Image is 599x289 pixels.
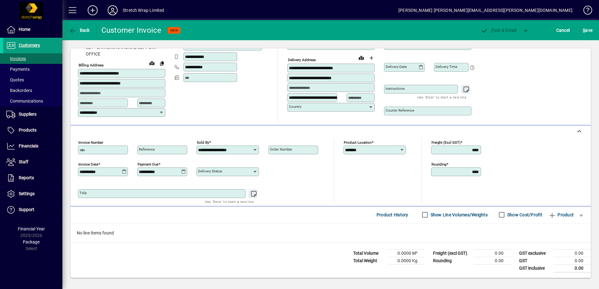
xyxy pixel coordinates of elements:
[19,27,30,32] span: Home
[62,25,97,36] app-page-header-button: Back
[516,264,553,272] td: GST inclusive
[553,249,591,257] td: 0.00
[431,162,446,166] mat-label: Rounding
[579,1,591,22] a: Knowledge Base
[474,249,511,257] td: 0.00
[3,170,62,186] a: Reports
[553,264,591,272] td: 0.00
[480,28,517,33] span: ost & Email
[350,249,387,257] td: Total Volume
[157,58,167,68] button: Copy to Delivery address
[366,53,376,63] button: Choose address
[516,249,553,257] td: GST exclusive
[3,123,62,138] a: Products
[3,186,62,202] a: Settings
[270,147,292,152] mat-label: Order number
[205,198,254,205] mat-hint: Use 'Enter' to start a new line
[170,28,178,32] span: NEW
[3,53,62,64] a: Invoices
[19,112,37,117] span: Suppliers
[583,25,592,35] span: ave
[386,108,414,113] mat-label: Courier Reference
[101,25,162,35] div: Customer Invoice
[583,28,585,33] span: S
[78,162,98,166] mat-label: Invoice date
[69,28,90,33] span: Back
[19,175,34,180] span: Reports
[19,191,35,196] span: Settings
[6,88,32,93] span: Backorders
[387,257,425,264] td: 0.0000 Kg
[23,239,40,244] span: Package
[71,224,591,243] div: No line items found
[147,58,157,68] a: View on map
[19,159,28,164] span: Staff
[197,140,209,144] mat-label: Sold by
[3,154,62,170] a: Staff
[19,43,40,48] span: Customers
[431,140,460,144] mat-label: Freight (excl GST)
[356,53,366,63] a: View on map
[350,257,387,264] td: Total Weight
[83,5,103,16] button: Add
[3,107,62,122] a: Suppliers
[78,140,103,144] mat-label: Invoice number
[6,56,26,61] span: Invoices
[19,143,38,148] span: Financials
[344,140,372,144] mat-label: Product location
[417,94,466,101] mat-hint: Use 'Enter' to start a new line
[377,210,408,220] span: Product History
[386,65,407,69] mat-label: Delivery date
[374,209,411,220] button: Product History
[6,99,43,104] span: Communications
[491,28,494,33] span: P
[18,226,45,231] span: Financial Year
[398,5,572,15] div: [PERSON_NAME] [PERSON_NAME][EMAIL_ADDRESS][PERSON_NAME][DOMAIN_NAME]
[289,104,301,109] mat-label: Country
[516,257,553,264] td: GST
[553,257,591,264] td: 0.00
[436,65,457,69] mat-label: Delivery time
[386,86,405,91] mat-label: Instructions
[19,207,34,212] span: Support
[548,210,574,220] span: Product
[430,257,474,264] td: Rounding
[429,212,488,218] label: Show Line Volumes/Weights
[474,257,511,264] td: 0.00
[80,191,87,195] mat-label: Title
[556,25,570,35] span: Cancel
[506,212,542,218] label: Show Cost/Profit
[78,44,165,57] span: 821 - CARTERS NATIONAL SUPPORT OFFICE
[3,85,62,96] a: Backorders
[3,64,62,75] a: Payments
[3,138,62,154] a: Financials
[387,249,425,257] td: 0.0000 M³
[6,77,24,82] span: Quotes
[123,5,164,15] div: Stretch Wrap Limited
[139,147,155,152] mat-label: Reference
[138,162,158,166] mat-label: Payment due
[3,75,62,85] a: Quotes
[198,169,222,173] mat-label: Delivery status
[3,96,62,106] a: Communications
[103,5,123,16] button: Profile
[545,209,577,220] button: Product
[555,25,572,36] button: Cancel
[6,67,30,72] span: Payments
[581,25,594,36] button: Save
[477,25,520,36] button: Post & Email
[19,128,37,132] span: Products
[430,249,474,257] td: Freight (excl GST)
[67,25,91,36] button: Back
[3,202,62,218] a: Support
[3,22,62,37] a: Home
